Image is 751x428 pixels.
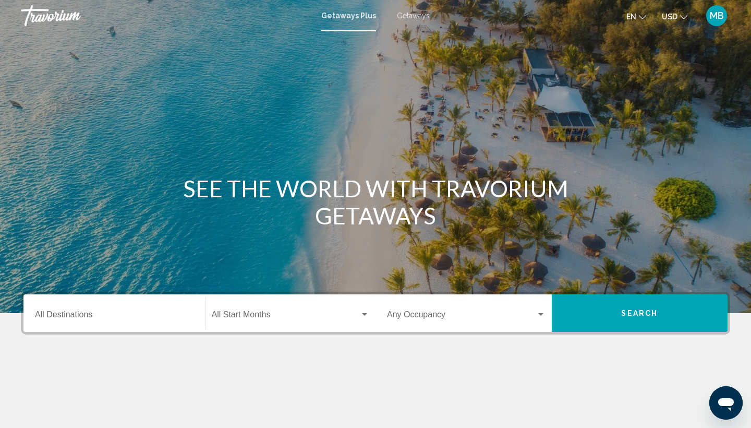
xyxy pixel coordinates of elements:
[321,11,376,20] a: Getaways Plus
[180,175,571,229] h1: SEE THE WORLD WITH TRAVORIUM GETAWAYS
[662,13,677,21] span: USD
[397,11,430,20] a: Getaways
[621,310,658,318] span: Search
[710,10,724,21] span: MB
[21,5,311,26] a: Travorium
[23,294,728,332] div: Search widget
[552,294,728,332] button: Search
[626,9,646,24] button: Change language
[709,386,743,420] iframe: Кнопка запуска окна обмена сообщениями
[703,5,730,27] button: User Menu
[626,13,636,21] span: en
[662,9,687,24] button: Change currency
